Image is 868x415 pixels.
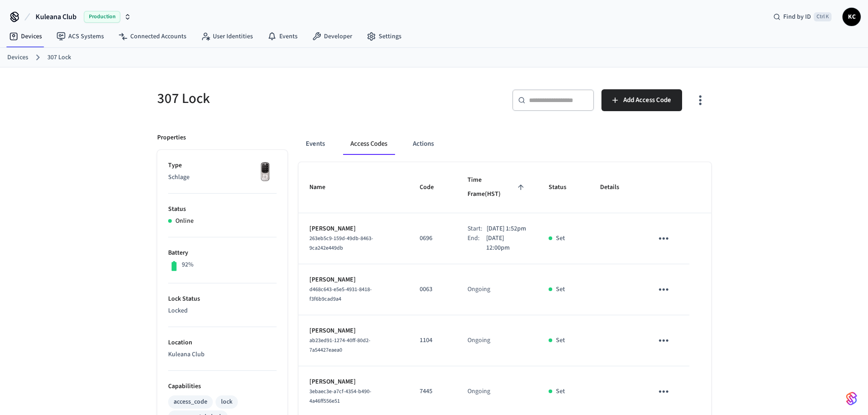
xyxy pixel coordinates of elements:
[601,89,682,111] button: Add Access Code
[157,89,429,108] h5: 307 Lock
[309,224,398,234] p: [PERSON_NAME]
[84,11,120,23] span: Production
[168,294,277,304] p: Lock Status
[182,260,194,270] p: 92%
[254,161,277,184] img: Yale Assure Touchscreen Wifi Smart Lock, Satin Nickel, Front
[175,216,194,226] p: Online
[600,180,631,195] span: Details
[174,397,207,407] div: access_code
[168,248,277,258] p: Battery
[360,28,409,45] a: Settings
[343,133,395,155] button: Access Codes
[814,12,832,21] span: Ctrl K
[221,397,232,407] div: lock
[309,180,337,195] span: Name
[486,234,527,253] p: [DATE] 12:00pm
[623,94,671,106] span: Add Access Code
[168,382,277,391] p: Capabilities
[7,53,28,62] a: Devices
[420,387,446,396] p: 7445
[420,285,446,294] p: 0063
[556,285,565,294] p: Set
[2,28,49,45] a: Devices
[766,9,839,25] div: Find by IDCtrl K
[298,133,711,155] div: ant example
[457,315,538,366] td: Ongoing
[309,388,371,405] span: 3ebaec3e-a7cf-4354-b490-4a46ff556e51
[111,28,194,45] a: Connected Accounts
[168,173,277,182] p: Schlage
[556,336,565,345] p: Set
[49,28,111,45] a: ACS Systems
[783,12,811,21] span: Find by ID
[420,336,446,345] p: 1104
[549,180,578,195] span: Status
[36,11,77,22] span: Kuleana Club
[487,224,526,234] p: [DATE] 1:52pm
[309,337,370,354] span: ab23ed91-1274-40ff-80d2-7a54427eaea0
[157,133,186,143] p: Properties
[467,224,487,234] div: Start:
[467,173,527,202] span: Time Frame(HST)
[260,28,305,45] a: Events
[420,234,446,243] p: 0696
[194,28,260,45] a: User Identities
[309,326,398,336] p: [PERSON_NAME]
[47,53,71,62] a: 307 Lock
[309,275,398,285] p: [PERSON_NAME]
[420,180,446,195] span: Code
[309,377,398,387] p: [PERSON_NAME]
[168,205,277,214] p: Status
[305,28,360,45] a: Developer
[846,391,857,406] img: SeamLogoGradient.69752ec5.svg
[467,234,486,253] div: End:
[556,387,565,396] p: Set
[309,235,373,252] span: 263eb5c9-159d-49db-8463-9ca242e449db
[556,234,565,243] p: Set
[457,264,538,315] td: Ongoing
[309,286,372,303] span: d468c643-e5e5-4931-8418-f3f6b9cad9a4
[168,306,277,316] p: Locked
[842,8,861,26] button: KC
[843,9,860,25] span: KC
[168,350,277,359] p: Kuleana Club
[168,161,277,170] p: Type
[406,133,441,155] button: Actions
[168,338,277,348] p: Location
[298,133,332,155] button: Events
